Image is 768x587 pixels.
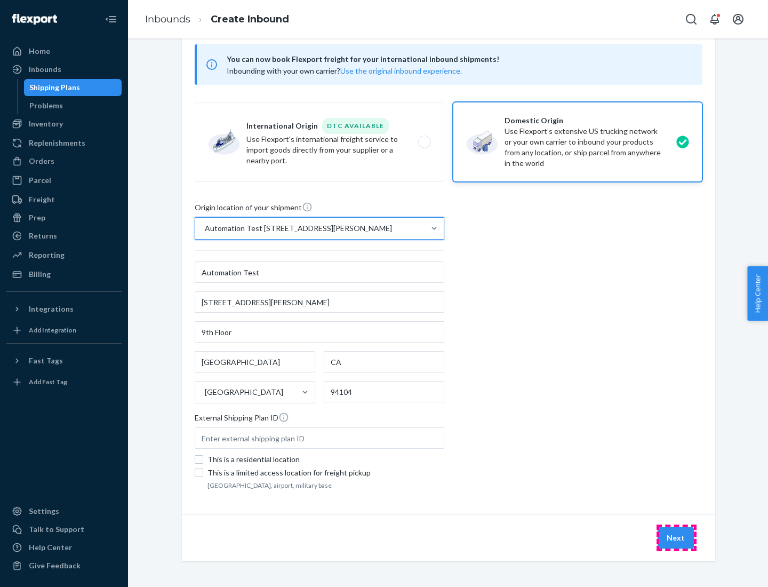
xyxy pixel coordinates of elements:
span: You can now book Flexport freight for your international inbound shipments! [227,53,690,66]
a: Orders [6,153,122,170]
a: Inbounds [6,61,122,78]
button: Give Feedback [6,557,122,574]
div: Settings [29,506,59,517]
div: Talk to Support [29,524,84,535]
button: Open account menu [727,9,749,30]
div: Parcel [29,175,51,186]
button: Fast Tags [6,352,122,369]
a: Inbounds [145,13,190,25]
div: This is a residential location [207,454,444,465]
img: Flexport logo [12,14,57,25]
input: [GEOGRAPHIC_DATA] [204,387,205,398]
a: Billing [6,266,122,283]
a: Shipping Plans [24,79,122,96]
a: Add Fast Tag [6,374,122,391]
div: Shipping Plans [29,82,80,93]
a: Freight [6,191,122,208]
input: Enter external shipping plan ID [195,427,444,449]
ol: breadcrumbs [137,4,298,35]
div: This is a limited access location for freight pickup [207,467,444,478]
div: Add Integration [29,326,76,335]
a: Add Integration [6,322,122,339]
a: Reporting [6,247,122,264]
span: Inbounding with your own carrier? [227,66,462,75]
div: Automation Test [STREET_ADDRESS][PERSON_NAME] [205,223,392,234]
div: Give Feedback [29,560,81,571]
div: Prep [29,212,45,223]
div: Reporting [29,250,65,260]
input: ZIP Code [324,381,444,402]
a: Help Center [6,539,122,556]
div: Home [29,46,50,57]
div: [GEOGRAPHIC_DATA] [205,387,283,398]
div: Integrations [29,304,74,314]
div: Inventory [29,118,63,129]
input: First & Last Name [195,261,444,283]
a: Home [6,43,122,60]
a: Inventory [6,115,122,132]
button: Help Center [747,266,768,321]
div: Fast Tags [29,355,63,366]
a: Parcel [6,172,122,189]
div: Billing [29,269,51,280]
div: Problems [29,100,63,111]
a: Prep [6,209,122,226]
a: Replenishments [6,134,122,152]
button: Use the original inbound experience. [340,66,462,76]
input: Street Address [195,291,444,313]
input: State [324,351,444,372]
a: Talk to Support [6,521,122,538]
div: Inbounds [29,64,61,75]
div: Freight [29,194,55,205]
div: Returns [29,231,57,241]
button: Open Search Box [681,9,702,30]
button: Close Navigation [100,9,122,30]
a: Settings [6,503,122,520]
a: Problems [24,97,122,114]
span: Origin location of your shipment [195,202,313,217]
footer: [GEOGRAPHIC_DATA], airport, military base [207,481,444,490]
input: This is a limited access location for freight pickup [195,469,203,477]
div: Orders [29,156,54,166]
a: Create Inbound [211,13,289,25]
input: City [195,351,315,372]
a: Returns [6,227,122,244]
button: Integrations [6,300,122,318]
input: Street Address 2 (Optional) [195,321,444,343]
span: External Shipping Plan ID [195,412,289,427]
div: Add Fast Tag [29,377,67,386]
div: Replenishments [29,138,85,148]
input: This is a residential location [195,455,203,464]
button: Open notifications [704,9,725,30]
button: Next [658,527,694,549]
div: Help Center [29,542,72,553]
